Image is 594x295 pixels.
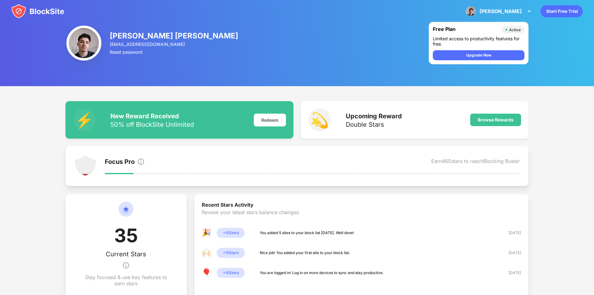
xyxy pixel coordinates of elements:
div: [EMAIL_ADDRESS][DOMAIN_NAME] [110,42,239,47]
div: [DATE] [499,250,521,256]
img: blocksite-icon.svg [11,4,64,19]
div: + 10 Stars [217,268,245,278]
div: Recent Stars Activity [202,202,521,209]
div: 💫 [308,109,331,131]
div: [PERSON_NAME] [PERSON_NAME] [110,31,239,40]
div: + 10 Stars [217,228,245,238]
div: Redeem [254,114,286,126]
img: ACg8ocJBlbbx14oS835_2j4MqrTGB3GQBC50BlwBf8kLvYhF8glVHmPe=s96-c [466,6,476,16]
div: [DATE] [499,270,521,276]
div: Nice job! You added your first site to your block list. [260,250,350,256]
div: Active [509,27,521,32]
img: circle-star.svg [118,202,133,224]
div: Current Stars [106,250,146,258]
div: + 15 Stars [217,248,245,258]
div: [DATE] [499,230,521,236]
div: Focus Pro [105,158,135,167]
div: 🎉 [202,228,212,238]
div: You added 5 sites to your block list [DATE]. Well done! [260,230,354,236]
img: info.svg [122,258,130,273]
div: Upgrade Now [466,52,491,58]
div: Stay focused & use key features to earn stars [80,274,172,287]
div: Double Stars [346,121,402,128]
img: info.svg [137,158,145,165]
div: Earn 465 stars to reach Blocking Buster [431,158,520,167]
div: [PERSON_NAME] [480,8,522,14]
div: 50% off BlockSite Unlimited [110,121,194,128]
div: Browse Rewards [478,117,514,122]
div: You are logged in! Log in on more devices to sync and stay productive. [260,270,384,276]
div: 🎈 [202,268,212,278]
div: New Reward Received [110,112,194,120]
div: animation [540,5,583,17]
div: Upcoming Reward [346,112,402,120]
div: 🙌🏻 [202,248,212,258]
div: Reset password [110,49,239,55]
div: ⚡️ [73,109,95,131]
img: ACg8ocJBlbbx14oS835_2j4MqrTGB3GQBC50BlwBf8kLvYhF8glVHmPe=s96-c [66,26,101,61]
div: Free Plan [433,26,499,33]
div: 35 [114,224,138,250]
img: points-level-1.svg [74,155,97,177]
div: Limited access to productivity features for free. [433,36,524,47]
div: Review your latest stars balance changes [202,209,521,228]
